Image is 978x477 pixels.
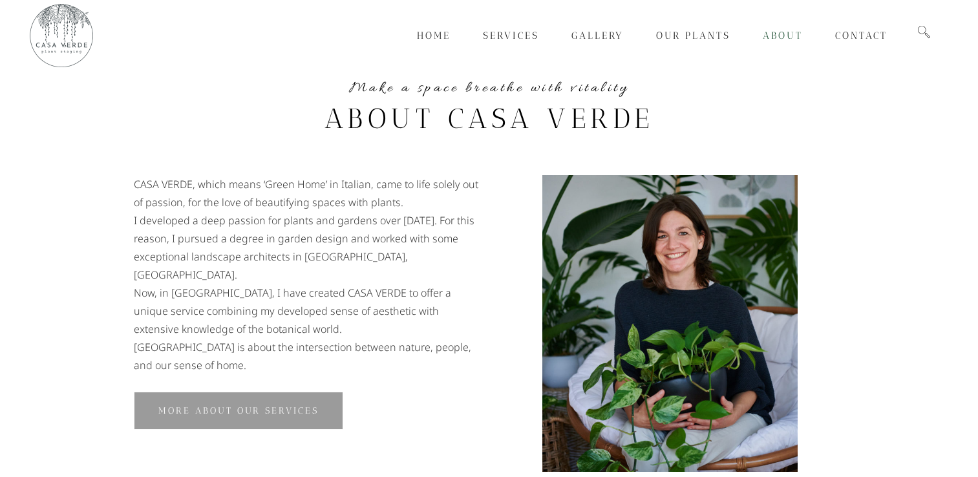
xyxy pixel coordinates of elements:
[763,30,803,41] span: About
[134,211,483,284] p: I developed a deep passion for plants and gardens over [DATE]. For this reason, I pursued a degre...
[134,175,483,211] p: CASA VERDE, which means ‘Green Home’ in Italian, came to life solely out of passion, for the love...
[656,30,730,41] span: Our Plants
[127,78,851,100] h5: Make a space breathe with vitality
[571,30,624,41] span: Gallery
[417,30,451,41] span: Home
[835,30,888,41] span: Contact
[134,338,483,374] p: [GEOGRAPHIC_DATA] is about the intersection between nature, people, and our sense of home.
[127,101,851,136] h2: ABOUT CASA VERDE
[134,284,483,338] p: Now, in [GEOGRAPHIC_DATA], I have created CASA VERDE to offer a unique service combining my devel...
[542,175,797,472] img: Portrait of Chiara
[483,30,539,41] span: Services
[134,392,343,430] a: MORE ABOUT OUR SERVICES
